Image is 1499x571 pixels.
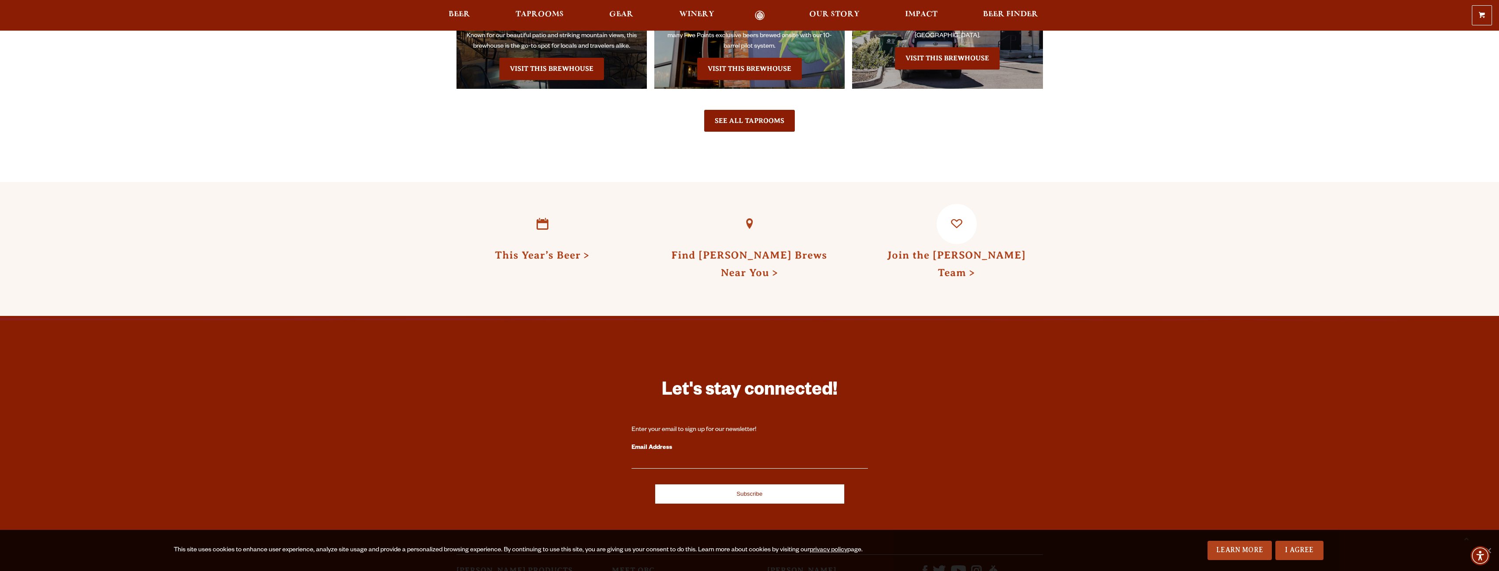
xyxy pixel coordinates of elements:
a: privacy policy [810,547,847,554]
a: Taprooms [510,11,569,21]
span: Taprooms [516,11,564,18]
a: Find [PERSON_NAME] BrewsNear You [671,249,827,278]
a: Impact [899,11,943,21]
a: Beer [443,11,476,21]
a: Scroll to top [1455,527,1477,549]
a: Our Story [804,11,865,21]
a: Join the [PERSON_NAME] Team [887,249,1026,278]
a: Gear [604,11,639,21]
span: Beer [449,11,470,18]
a: Learn More [1208,541,1272,560]
a: See All Taprooms [704,110,795,132]
a: I Agree [1275,541,1323,560]
a: Odell Home [744,11,776,21]
span: Winery [679,11,714,18]
a: Visit the Five Points Brewhouse [697,58,802,80]
p: Known for our beautiful patio and striking mountain views, this brewhouse is the go-to spot for l... [465,31,639,52]
div: This site uses cookies to enhance user experience, analyze site usage and provide a personalized ... [174,546,1047,555]
a: Visit the Sloan’s Lake Brewhouse [895,47,1000,69]
span: Beer Finder [983,11,1038,18]
span: Our Story [809,11,860,18]
a: Beer Finder [977,11,1044,21]
div: Accessibility Menu [1471,546,1490,565]
a: Join the Odell Team [937,204,977,244]
a: This Year’s Beer [522,204,562,244]
span: Gear [609,11,633,18]
a: Visit the Fort Collin's Brewery & Taproom [499,58,604,80]
a: Winery [674,11,720,21]
h3: Let's stay connected! [632,379,868,405]
a: Find Odell Brews Near You [729,204,769,244]
span: Impact [905,11,937,18]
input: Subscribe [655,484,844,504]
div: Enter your email to sign up for our newsletter! [632,426,868,434]
label: Email Address [632,442,868,454]
a: This Year’s Beer [495,249,590,261]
